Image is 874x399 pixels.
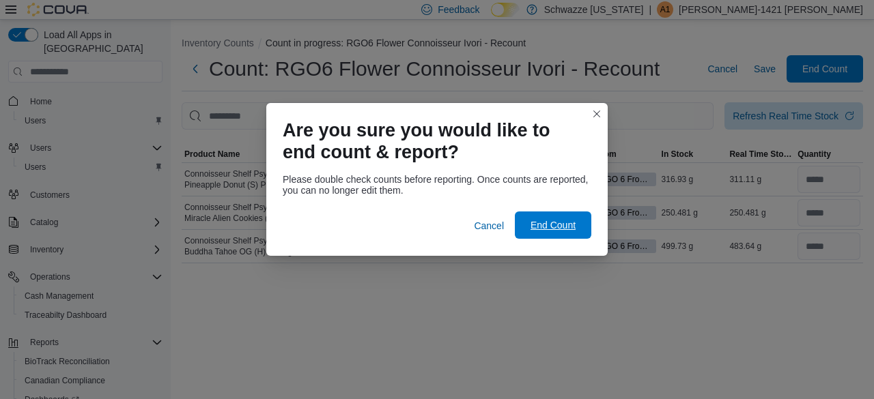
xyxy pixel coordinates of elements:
[468,212,509,239] button: Cancel
[531,218,576,232] span: End Count
[474,219,504,233] span: Cancel
[283,119,580,163] h1: Are you sure you would like to end count & report?
[515,211,591,239] button: End Count
[283,174,591,196] div: Please double check counts before reporting. Once counts are reported, you can no longer edit them.
[589,106,605,122] button: Closes this modal window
